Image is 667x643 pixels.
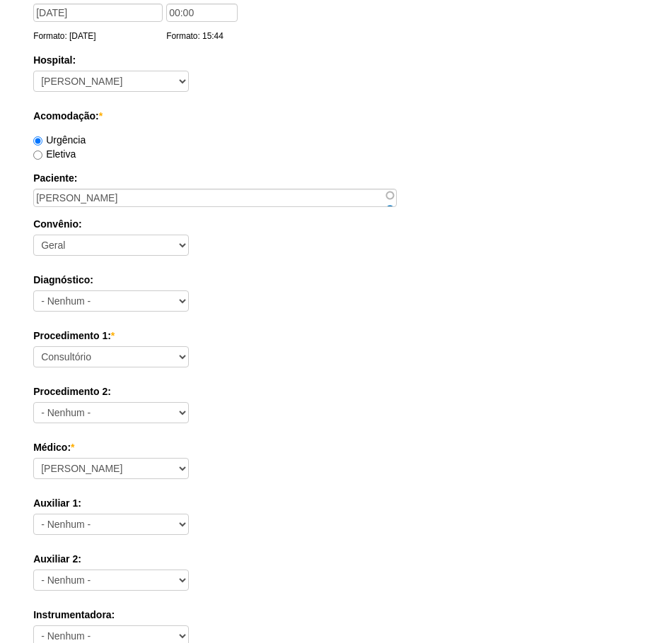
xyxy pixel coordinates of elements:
span: Este campo é obrigatório. [99,110,103,122]
label: Convênio: [33,217,634,231]
label: Auxiliar 2: [33,552,634,566]
label: Procedimento 1: [33,329,634,343]
label: Hospital: [33,53,634,67]
label: Instrumentadora: [33,608,634,622]
label: Médico: [33,440,634,454]
input: Urgência [33,136,42,146]
label: Diagnóstico: [33,273,634,287]
label: Procedimento 2: [33,384,634,399]
label: Paciente: [33,171,634,185]
label: Eletiva [33,148,76,160]
span: Este campo é obrigatório. [111,330,115,341]
input: Eletiva [33,151,42,160]
span: Este campo é obrigatório. [71,442,74,453]
label: Auxiliar 1: [33,496,634,510]
label: Urgência [33,134,86,146]
label: Acomodação: [33,109,634,123]
div: Formato: [DATE] [33,29,166,43]
div: Formato: 15:44 [166,29,241,43]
